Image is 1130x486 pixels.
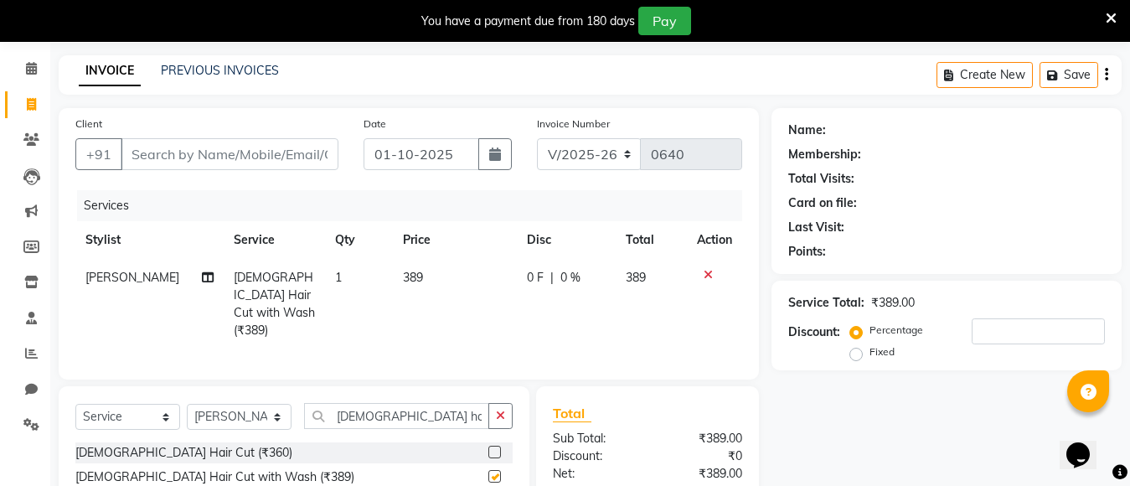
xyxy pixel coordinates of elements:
[648,465,755,483] div: ₹389.00
[869,323,923,338] label: Percentage
[788,243,826,261] div: Points:
[616,221,687,259] th: Total
[335,270,342,285] span: 1
[788,323,840,341] div: Discount:
[560,269,580,287] span: 0 %
[1040,62,1098,88] button: Save
[234,270,315,338] span: [DEMOGRAPHIC_DATA] Hair Cut with Wash (₹389)
[937,62,1033,88] button: Create New
[403,270,423,285] span: 389
[421,13,635,30] div: You have a payment due from 180 days
[537,116,610,132] label: Invoice Number
[540,447,648,465] div: Discount:
[364,116,386,132] label: Date
[553,405,591,422] span: Total
[75,138,122,170] button: +91
[79,56,141,86] a: INVOICE
[161,63,279,78] a: PREVIOUS INVOICES
[224,221,326,259] th: Service
[75,468,354,486] div: [DEMOGRAPHIC_DATA] Hair Cut with Wash (₹389)
[304,403,489,429] input: Search or Scan
[540,465,648,483] div: Net:
[648,447,755,465] div: ₹0
[788,146,861,163] div: Membership:
[75,221,224,259] th: Stylist
[121,138,338,170] input: Search by Name/Mobile/Email/Code
[550,269,554,287] span: |
[648,430,755,447] div: ₹389.00
[85,270,179,285] span: [PERSON_NAME]
[788,294,864,312] div: Service Total:
[626,270,646,285] span: 389
[325,221,393,259] th: Qty
[517,221,616,259] th: Disc
[788,219,844,236] div: Last Visit:
[527,269,544,287] span: 0 F
[75,116,102,132] label: Client
[638,7,691,35] button: Pay
[869,344,895,359] label: Fixed
[788,121,826,139] div: Name:
[788,170,854,188] div: Total Visits:
[687,221,742,259] th: Action
[75,444,292,462] div: [DEMOGRAPHIC_DATA] Hair Cut (₹360)
[393,221,517,259] th: Price
[1060,419,1113,469] iframe: chat widget
[77,190,755,221] div: Services
[788,194,857,212] div: Card on file:
[540,430,648,447] div: Sub Total:
[871,294,915,312] div: ₹389.00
